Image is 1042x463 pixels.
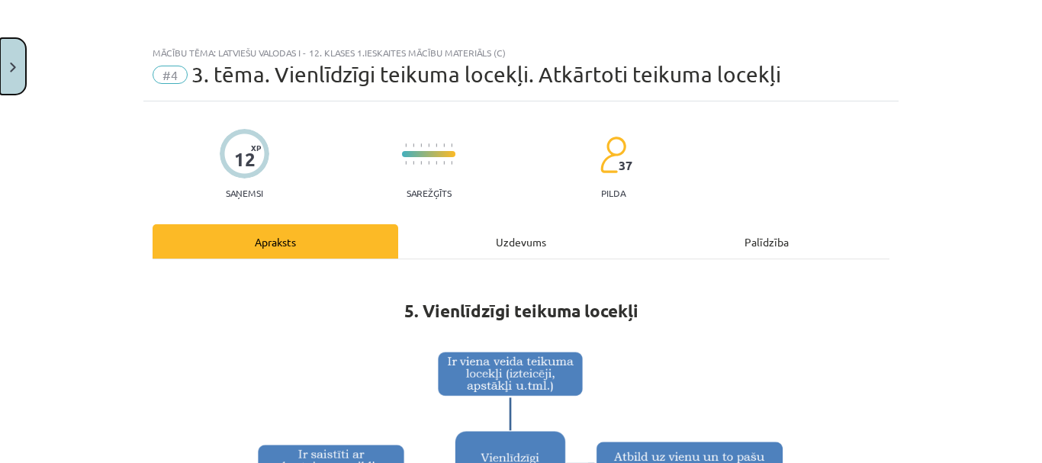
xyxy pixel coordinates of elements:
[420,143,422,147] img: icon-short-line-57e1e144782c952c97e751825c79c345078a6d821885a25fce030b3d8c18986b.svg
[398,224,644,259] div: Uzdevums
[451,161,452,165] img: icon-short-line-57e1e144782c952c97e751825c79c345078a6d821885a25fce030b3d8c18986b.svg
[251,143,261,152] span: XP
[619,159,632,172] span: 37
[234,149,256,170] div: 12
[153,224,398,259] div: Apraksts
[153,47,889,58] div: Mācību tēma: Latviešu valodas i - 12. klases 1.ieskaites mācību materiāls (c)
[451,143,452,147] img: icon-short-line-57e1e144782c952c97e751825c79c345078a6d821885a25fce030b3d8c18986b.svg
[436,143,437,147] img: icon-short-line-57e1e144782c952c97e751825c79c345078a6d821885a25fce030b3d8c18986b.svg
[10,63,16,72] img: icon-close-lesson-0947bae3869378f0d4975bcd49f059093ad1ed9edebbc8119c70593378902aed.svg
[413,161,414,165] img: icon-short-line-57e1e144782c952c97e751825c79c345078a6d821885a25fce030b3d8c18986b.svg
[405,143,407,147] img: icon-short-line-57e1e144782c952c97e751825c79c345078a6d821885a25fce030b3d8c18986b.svg
[600,136,626,174] img: students-c634bb4e5e11cddfef0936a35e636f08e4e9abd3cc4e673bd6f9a4125e45ecb1.svg
[601,188,626,198] p: pilda
[443,143,445,147] img: icon-short-line-57e1e144782c952c97e751825c79c345078a6d821885a25fce030b3d8c18986b.svg
[420,161,422,165] img: icon-short-line-57e1e144782c952c97e751825c79c345078a6d821885a25fce030b3d8c18986b.svg
[220,188,269,198] p: Saņemsi
[644,224,889,259] div: Palīdzība
[428,143,429,147] img: icon-short-line-57e1e144782c952c97e751825c79c345078a6d821885a25fce030b3d8c18986b.svg
[428,161,429,165] img: icon-short-line-57e1e144782c952c97e751825c79c345078a6d821885a25fce030b3d8c18986b.svg
[413,143,414,147] img: icon-short-line-57e1e144782c952c97e751825c79c345078a6d821885a25fce030b3d8c18986b.svg
[436,161,437,165] img: icon-short-line-57e1e144782c952c97e751825c79c345078a6d821885a25fce030b3d8c18986b.svg
[405,161,407,165] img: icon-short-line-57e1e144782c952c97e751825c79c345078a6d821885a25fce030b3d8c18986b.svg
[407,188,452,198] p: Sarežģīts
[404,300,638,322] strong: 5. Vienlīdzīgi teikuma locekļi
[153,66,188,84] span: #4
[443,161,445,165] img: icon-short-line-57e1e144782c952c97e751825c79c345078a6d821885a25fce030b3d8c18986b.svg
[191,62,781,87] span: 3. tēma. Vienlīdzīgi teikuma locekļi. Atkārtoti teikuma locekļi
